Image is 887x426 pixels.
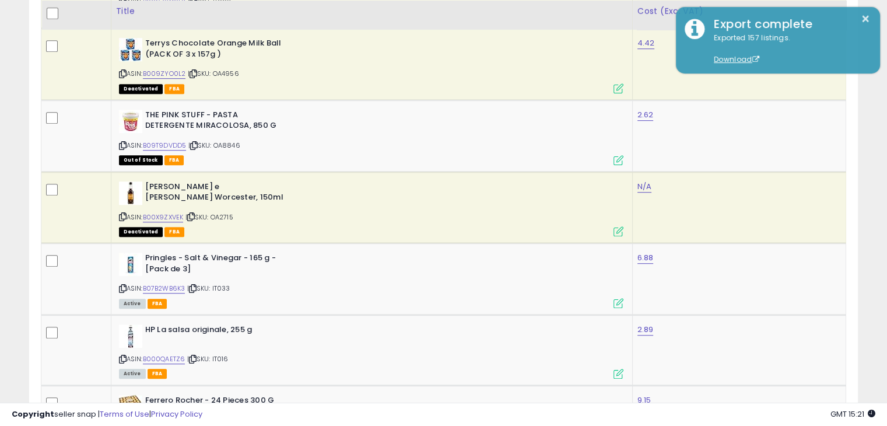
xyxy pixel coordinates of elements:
span: All listings that are unavailable for purchase on Amazon for any reason other than out-of-stock [119,227,163,237]
div: ASIN: [119,324,623,378]
a: Download [714,54,759,64]
span: FBA [164,155,184,165]
div: ASIN: [119,38,623,92]
span: All listings that are currently out of stock and unavailable for purchase on Amazon [119,155,163,165]
b: Terrys Chocolate Orange Milk Ball (PACK OF 3 x 157g ) [145,38,287,62]
b: Pringles - Salt & Vinegar - 165 g - [Pack de 3] [145,253,287,277]
a: B000QAETZ6 [143,354,185,364]
a: 6.88 [637,252,654,264]
a: 2.62 [637,109,654,121]
span: All listings that are unavailable for purchase on Amazon for any reason other than out-of-stock [119,84,163,94]
a: N/A [637,181,651,193]
button: × [861,12,870,26]
img: 512jo-rmTqL._SL40_.jpg [119,38,142,61]
span: FBA [164,84,184,94]
div: ASIN: [119,110,623,164]
div: Exported 157 listings. [705,33,871,65]
div: Title [116,5,627,18]
a: B07B2WB6K3 [143,284,185,294]
img: 41DJvs3RSiL._SL40_.jpg [119,324,142,348]
span: FBA [164,227,184,237]
div: ASIN: [119,253,623,307]
img: 418UMj3BUDL._SL40_.jpg [119,110,142,133]
strong: Copyright [12,408,54,420]
b: THE PINK STUFF - PASTA DETERGENTE MIRACOLOSA, 850 G [145,110,287,134]
a: B00X9ZXVEK [143,212,184,222]
img: 315FNIFxohL._SL40_.jpg [119,181,142,205]
a: 4.42 [637,37,655,49]
a: Privacy Policy [151,408,202,420]
div: Cost (Exc. VAT) [637,5,841,18]
span: All listings currently available for purchase on Amazon [119,369,146,379]
span: All listings currently available for purchase on Amazon [119,299,146,309]
div: Export complete [705,16,871,33]
span: | SKU: OA8846 [188,141,240,150]
span: FBA [148,369,167,379]
span: FBA [148,299,167,309]
a: 2.89 [637,324,654,336]
b: [PERSON_NAME] e [PERSON_NAME] Worcester, 150ml [145,181,287,206]
span: 2025-10-10 15:21 GMT [830,408,875,420]
div: ASIN: [119,181,623,236]
span: | SKU: OA4956 [187,69,239,78]
b: HP La salsa originale, 255 g [145,324,287,338]
div: seller snap | | [12,409,202,420]
span: | SKU: OA2715 [185,212,233,222]
img: 41nFJTzJo9L._SL40_.jpg [119,253,142,276]
a: B09T9DVDD5 [143,141,187,151]
span: | SKU: IT016 [187,354,228,364]
a: B009ZYO0L2 [143,69,186,79]
a: Terms of Use [100,408,149,420]
span: | SKU: IT033 [187,284,230,293]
